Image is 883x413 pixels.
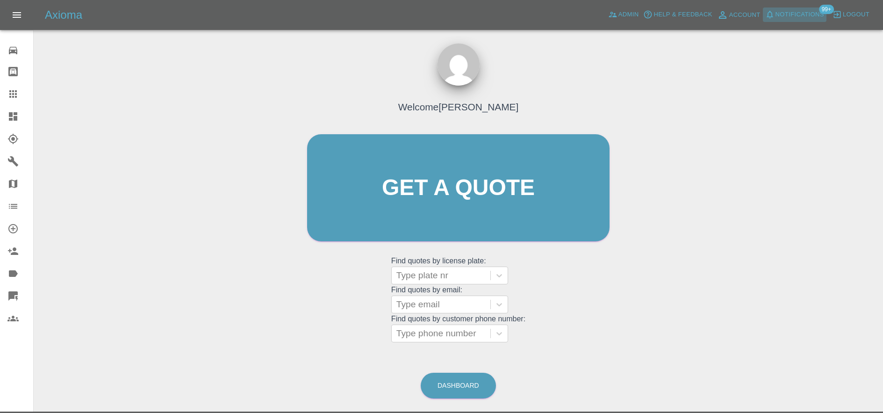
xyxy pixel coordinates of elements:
[391,257,525,284] grid: Find quotes by license plate:
[763,7,826,22] button: Notifications
[618,9,639,20] span: Admin
[421,373,496,399] a: Dashboard
[729,10,761,21] span: Account
[775,9,824,20] span: Notifications
[830,7,872,22] button: Logout
[391,315,525,342] grid: Find quotes by customer phone number:
[819,5,834,14] span: 99+
[653,9,712,20] span: Help & Feedback
[307,134,610,241] a: Get a quote
[45,7,82,22] h5: Axioma
[438,43,480,86] img: ...
[606,7,641,22] a: Admin
[843,9,869,20] span: Logout
[641,7,714,22] button: Help & Feedback
[391,286,525,313] grid: Find quotes by email:
[6,4,28,26] button: Open drawer
[398,100,518,114] h4: Welcome [PERSON_NAME]
[715,7,763,22] a: Account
